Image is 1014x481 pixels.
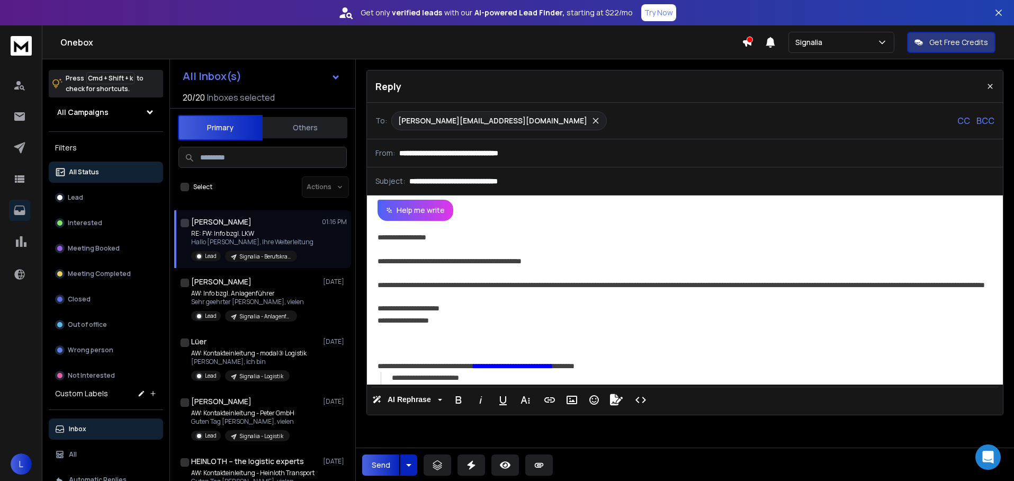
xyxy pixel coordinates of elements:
h1: Onebox [60,36,742,49]
h1: [PERSON_NAME] [191,277,252,287]
p: Signalia [795,37,827,48]
label: Select [193,183,212,191]
button: Underline (⌘U) [493,389,513,411]
p: All [69,450,77,459]
p: Not Interested [68,371,115,380]
p: [DATE] [323,397,347,406]
button: Primary [178,115,263,140]
span: AI Rephrase [385,395,433,404]
p: Lead [205,432,217,440]
p: Lead [205,372,217,380]
button: Try Now [641,4,676,21]
p: [DATE] [323,337,347,346]
button: Others [263,116,347,139]
button: Insert Link (⌘K) [540,389,560,411]
p: To: [375,115,387,126]
p: BCC [976,114,994,127]
button: Wrong person [49,340,163,361]
button: All Inbox(s) [174,66,349,87]
p: [PERSON_NAME][EMAIL_ADDRESS][DOMAIN_NAME] [398,115,587,126]
h1: [PERSON_NAME] [191,396,252,407]
button: Get Free Credits [907,32,995,53]
button: Meeting Booked [49,238,163,259]
h1: All Campaigns [57,107,109,118]
p: Lead [205,312,217,320]
p: All Status [69,168,99,176]
h1: Lüer [191,336,207,347]
p: RE: FW: Info bzgl. LKW [191,229,313,238]
p: [DATE] [323,457,347,466]
button: Bold (⌘B) [448,389,469,411]
p: Reply [375,79,401,94]
button: Closed [49,289,163,310]
p: Out of office [68,320,107,329]
p: AW: Kontakteinleitung - modal③ Logistik [191,349,307,358]
strong: verified leads [392,7,442,18]
h3: Inboxes selected [207,91,275,104]
p: From: [375,148,395,158]
p: Meeting Completed [68,270,131,278]
p: AW: Info bzgl. Anlagenführer [191,289,304,298]
p: Subject: [375,176,405,186]
button: L [11,453,32,475]
div: Open Intercom Messenger [975,444,1001,470]
p: Meeting Booked [68,244,120,253]
p: Guten Tag [PERSON_NAME], vielen [191,417,294,426]
p: Signalia - Logistik [240,372,283,380]
h1: [PERSON_NAME] [191,217,252,227]
p: AW: Kontakteinleitung - Peter GmbH [191,409,294,417]
button: All [49,444,163,465]
button: Lead [49,187,163,208]
p: Inbox [69,425,86,433]
p: Closed [68,295,91,304]
button: All Status [49,162,163,183]
p: Press to check for shortcuts. [66,73,143,94]
p: Signalia - Logistik [240,432,283,440]
span: 20 / 20 [183,91,205,104]
button: Insert Image (⌘P) [562,389,582,411]
button: Help me write [378,200,453,221]
p: [PERSON_NAME], ich bin [191,358,307,366]
p: [DATE] [323,278,347,286]
p: Interested [68,219,102,227]
button: Not Interested [49,365,163,386]
button: AI Rephrase [370,389,444,411]
p: Lead [205,252,217,260]
h1: HEINLOTH – the logistic experts [191,456,304,467]
p: Wrong person [68,346,113,354]
h1: All Inbox(s) [183,71,241,82]
h3: Filters [49,140,163,155]
p: Signalia - Berufskraftfahrer [240,253,291,261]
p: Try Now [644,7,673,18]
p: AW: Kontakteinleitung - Heinloth Transport [191,469,315,477]
button: Interested [49,212,163,234]
button: All Campaigns [49,102,163,123]
img: logo [11,36,32,56]
button: Send [362,455,399,476]
button: Emoticons [584,389,604,411]
span: Cmd + Shift + k [86,72,134,84]
p: Signalia - Anlagenführer [240,313,291,320]
button: Signature [606,389,626,411]
button: Out of office [49,314,163,335]
p: Get only with our starting at $22/mo [361,7,633,18]
strong: AI-powered Lead Finder, [474,7,564,18]
button: Inbox [49,418,163,440]
p: Hallo [PERSON_NAME], Ihre Weiterleitung [191,238,313,246]
p: CC [957,114,970,127]
p: Lead [68,193,83,202]
p: Get Free Credits [929,37,988,48]
button: Italic (⌘I) [471,389,491,411]
button: Meeting Completed [49,263,163,284]
h3: Custom Labels [55,388,108,399]
p: 01:16 PM [322,218,347,226]
p: Sehr geehrter [PERSON_NAME], vielen [191,298,304,306]
button: Code View [631,389,651,411]
button: More Text [515,389,535,411]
